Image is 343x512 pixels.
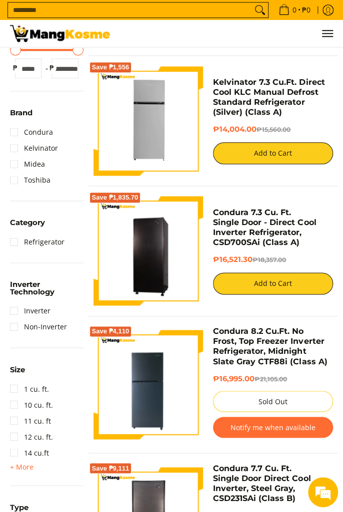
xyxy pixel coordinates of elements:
span: Inverter Technology [10,281,83,296]
button: Add to Cart [213,272,333,294]
a: Non-Inverter [10,319,67,335]
a: Condura 7.3 Cu. Ft. Single Door - Direct Cool Inverter Refrigerator, CSD700SAi (Class A) [213,208,316,247]
span: Type [10,504,28,511]
a: 1 cu. ft. [10,381,49,397]
nav: Main Menu [120,20,333,47]
a: 14 cu.ft [10,445,49,461]
span: Save ₱4,110 [92,328,129,334]
summary: Open [10,219,45,234]
img: Kelvinator 7.3 Cu.Ft. Direct Cool KLC Manual Defrost Standard Refrigerator (Silver) (Class A) [93,66,203,176]
button: Menu [321,20,333,47]
summary: Open [10,461,33,473]
span: ₱0 [300,6,312,13]
span: Save ₱1,835.70 [92,195,138,201]
span: Save ₱9,111 [92,465,129,471]
summary: Open [10,109,32,124]
a: Condura 8.2 Cu.Ft. No Frost, Top Freezer Inverter Refrigerator, Midnight Slate Gray CTF88i (Class A) [213,326,327,366]
a: Toshiba [10,172,50,188]
span: + More [10,463,33,471]
a: Inverter [10,303,50,319]
span: ₱ [46,63,56,73]
del: ₱18,357.00 [252,256,286,263]
span: • [275,4,313,15]
span: Size [10,366,25,373]
h6: ₱14,004.00 [213,125,333,135]
span: Brand [10,109,32,117]
img: Condura 7.3 Cu. Ft. Single Door - Direct Cool Inverter Refrigerator, CSD700SAi (Class A) [93,198,203,305]
img: Bodega Sale Refrigerator l Mang Kosme: Home Appliances Warehouse Sale [10,25,110,42]
a: 10 cu. ft. [10,397,53,413]
span: ₱ [10,63,20,73]
a: Condura [10,124,53,140]
h6: ₱16,995.00 [213,374,333,384]
span: Save ₱1,556 [92,64,129,70]
button: Sold Out [213,391,333,412]
a: Condura 7.7 Cu. Ft. Single Door Direct Cool Inverter, Steel Gray, CSD231SAi (Class B) [213,463,310,503]
a: Kelvinator 7.3 Cu.Ft. Direct Cool KLC Manual Defrost Standard Refrigerator (Silver) (Class A) [213,77,324,117]
a: Kelvinator [10,140,58,156]
button: Notify me when available [213,417,333,438]
a: 12 cu. ft. [10,429,53,445]
del: ₱21,105.00 [254,375,287,382]
summary: Open [10,366,25,381]
del: ₱15,560.00 [256,126,290,133]
span: 0 [291,6,298,13]
summary: Open [10,281,83,303]
ul: Customer Navigation [120,20,333,47]
span: Category [10,219,45,227]
img: Condura 8.2 Cu.Ft. No Frost, Top Freezer Inverter Refrigerator, Midnight Slate Gray CTF88i (Class A) [93,330,203,440]
button: Add to Cart [213,142,333,164]
a: Midea [10,156,45,172]
button: Search [252,2,268,17]
a: Refrigerator [10,234,64,250]
a: 11 cu. ft [10,413,51,429]
h6: ₱16,521.30 [213,255,333,265]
